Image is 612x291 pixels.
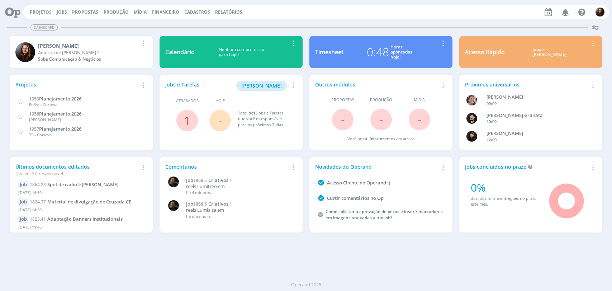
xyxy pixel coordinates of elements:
div: Projetos [15,81,138,88]
div: dos jobs foram entregues no prazo este mês. [471,196,539,207]
span: Criativos 1 [208,177,232,183]
span: - [418,112,421,127]
div: Jobs concluídos no prazo [465,163,588,170]
span: Spot de rádio > Jingle Amargoso [47,181,118,188]
div: Luana da Silva de Andrade [487,130,587,137]
img: B [466,113,477,124]
span: 1824.37 [30,199,46,205]
button: E [595,6,605,18]
a: Mídia [134,9,147,15]
a: 1864.23Spot de rádio > [PERSON_NAME] [30,181,118,188]
span: Criativos 1 [208,201,232,207]
div: Você possui documentos em atraso [347,136,415,142]
span: 1868.5 [193,177,207,183]
div: Job [18,216,28,223]
div: [DATE] 14:59 [18,206,144,216]
span: TS - Corteva [29,132,52,137]
button: Projetos [28,9,54,15]
div: [DATE] 14:59 [18,188,144,199]
span: Produção [370,97,392,103]
span: 10/09 [487,119,497,124]
div: 0:48 [367,43,389,61]
span: 1864.23 [30,182,46,188]
div: Sobe Comunicação & Negócios [38,56,138,62]
div: Comentários [165,163,288,170]
button: Jobs [54,9,69,15]
img: A [466,95,477,105]
span: 1959 [29,95,39,102]
a: Curtir comentários no Op [327,195,384,201]
span: Dashboard [30,24,58,30]
span: Hoje [215,98,225,104]
button: Relatórios [213,9,245,15]
span: 09/09 [487,101,497,106]
div: Jobs e Tarefas [165,81,288,91]
div: Job [18,181,28,188]
span: 0 [370,136,372,141]
span: Atrasados [176,98,199,104]
span: Propostas [72,9,98,15]
button: Cadastros [182,9,212,15]
a: Como solicitar a aprovação de peças e inserir marcadores em imagens anexadas a um job? [326,208,443,221]
span: há 4 minutos [186,190,211,195]
a: 1824.37Material de divulgação de Cruzada CE [30,198,131,205]
span: - [379,112,383,127]
div: [DATE] 11:45 [18,223,144,233]
div: Novidades do Operand [315,163,438,170]
a: Acesso Cliente no Operand :) [327,179,390,186]
img: M [168,177,179,187]
p: reels Lumialza em [186,207,293,213]
span: Planejamento 2026 [39,95,81,102]
p: reels Lumitreo em [186,184,293,189]
span: 1868.5 [193,201,207,207]
a: Financeiro [152,9,179,15]
button: [PERSON_NAME] [236,81,287,91]
span: 1957 [29,126,39,132]
span: Material de divulgação de Cruzada CE [47,198,131,205]
div: Analista de Atendimento Jr 2 [38,50,138,56]
div: Outros módulos [315,81,438,88]
button: Produção [101,9,131,15]
span: Propostas [331,97,354,103]
a: Timesheet0:48Horasapontadashoje! [309,36,452,68]
a: 1 [184,113,190,128]
div: Job [18,198,28,206]
div: Eduarda Pereira [38,42,138,50]
img: L [466,131,477,142]
div: Bruno Corralo Granata [487,112,587,119]
a: Job1868.5Criativos 1 [186,178,293,183]
span: 12/09 [487,137,497,142]
span: [PERSON_NAME] [29,117,61,122]
div: Que você é responsável [15,170,138,177]
span: Planejamento 2026 [39,126,81,132]
span: Adaptação Banners Institucionais [47,216,123,222]
a: 1959Planejamento 2026 [29,95,81,102]
div: Nenhum compromisso para hoje! [195,47,288,57]
span: Planejamento 2026 [39,111,81,117]
div: Timesheet [315,48,343,56]
div: 0% [471,179,539,196]
div: Aline Beatriz Jackisch [487,94,587,101]
a: 1823.41Adaptação Banners Institucionais [30,216,123,222]
a: [PERSON_NAME] [236,82,287,89]
div: Calendário [165,48,195,56]
img: E [596,8,604,17]
span: [PERSON_NAME] [241,82,282,89]
a: Produção [104,9,129,15]
span: Enlist - Corteva [29,102,57,107]
button: Propostas [70,9,100,15]
div: Próximos aniversários [465,81,588,88]
div: Horas apontadas hoje! [390,44,412,60]
a: E[PERSON_NAME]Analista de [PERSON_NAME] 2Sobe Comunicação & Negócios [10,36,153,68]
a: Job1868.5Criativos 1 [186,201,293,207]
button: Mídia [132,9,149,15]
div: Acesso Rápido [465,48,505,56]
span: - [218,113,222,128]
div: Total de Jobs e Tarefas que você é responsável para os próximos 7 dias [238,110,290,128]
button: Financeiro [150,9,181,15]
img: M [168,200,179,211]
div: Jobs > [PERSON_NAME] [510,47,588,57]
a: 1958Planejamento 2026 [29,110,81,117]
span: há uma hora [186,213,210,219]
span: 1958 [29,111,39,117]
